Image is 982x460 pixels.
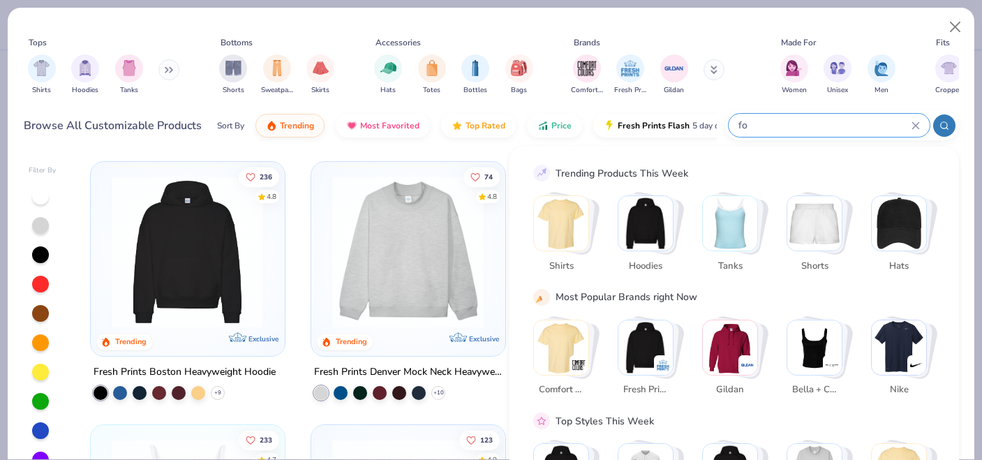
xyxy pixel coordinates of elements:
div: filter for Bottles [461,54,489,96]
button: filter button [505,54,533,96]
img: Gildan [703,320,757,374]
span: 74 [484,173,493,180]
img: Fresh Prints Image [620,58,641,79]
button: filter button [115,54,143,96]
button: Price [527,114,582,138]
span: + 10 [433,388,443,396]
button: Stack Card Button Tanks [702,195,766,279]
span: Shirts [32,85,51,96]
img: Gildan [741,357,754,371]
div: Made For [781,36,816,49]
button: Stack Card Button Hats [871,195,935,279]
img: flash.gif [604,120,615,131]
div: Bottoms [221,36,253,49]
img: Fresh Prints [618,320,673,374]
span: Fresh Prints Flash [618,120,690,131]
img: Tanks Image [121,60,137,76]
button: filter button [935,54,963,96]
button: filter button [418,54,446,96]
button: filter button [261,54,293,96]
button: Trending [255,114,325,138]
div: filter for Women [780,54,808,96]
button: filter button [571,54,603,96]
div: filter for Hats [374,54,402,96]
img: f5d85501-0dbb-4ee4-b115-c08fa3845d83 [325,176,491,328]
div: filter for Totes [418,54,446,96]
img: Hats Image [380,60,396,76]
button: Top Rated [441,114,516,138]
img: a90f7c54-8796-4cb2-9d6e-4e9644cfe0fe [491,176,656,328]
img: trending.gif [266,120,277,131]
div: filter for Shorts [219,54,247,96]
button: filter button [780,54,808,96]
span: Bella + Canvas [791,383,837,397]
img: party_popper.gif [535,290,548,303]
span: Tanks [707,259,752,273]
span: Sweatpants [261,85,293,96]
div: Most Popular Brands right Now [556,290,697,304]
div: Brands [574,36,600,49]
span: Fresh Prints [623,383,668,397]
span: 236 [260,173,272,180]
img: Comfort Colors [572,357,586,371]
div: filter for Cropped [935,54,963,96]
button: Stack Card Button Hoodies [618,195,682,279]
img: Comfort Colors Image [576,58,597,79]
span: Men [875,85,888,96]
img: Bella + Canvas [787,320,842,374]
button: filter button [614,54,646,96]
span: Gildan [707,383,752,397]
span: Hats [380,85,396,96]
div: filter for Shirts [28,54,56,96]
div: filter for Fresh Prints [614,54,646,96]
img: Bella + Canvas [825,357,839,371]
div: filter for Men [868,54,895,96]
button: Stack Card Button Shorts [787,195,851,279]
img: Comfort Colors [534,320,588,374]
span: Top Rated [466,120,505,131]
div: filter for Gildan [660,54,688,96]
div: filter for Sweatpants [261,54,293,96]
button: filter button [71,54,99,96]
div: 4.8 [487,191,497,202]
div: Trending Products This Week [556,165,688,180]
span: Exclusive [248,334,278,343]
span: Unisex [827,85,848,96]
img: Men Image [874,60,889,76]
span: 233 [260,436,272,443]
img: Unisex Image [830,60,846,76]
div: Fits [936,36,950,49]
span: Women [782,85,807,96]
button: Stack Card Button Comfort Colors [533,319,597,402]
div: Tops [29,36,47,49]
img: Shorts Image [225,60,241,76]
span: Shorts [223,85,244,96]
img: Tanks [703,196,757,251]
button: filter button [28,54,56,96]
div: Top Styles This Week [556,413,654,428]
button: Like [459,430,500,450]
div: filter for Unisex [824,54,851,96]
span: Shirts [538,259,583,273]
button: Most Favorited [336,114,430,138]
div: filter for Comfort Colors [571,54,603,96]
img: pink_star.gif [535,415,548,427]
span: Nike [876,383,921,397]
img: Sweatpants Image [269,60,285,76]
span: 5 day delivery [692,118,744,134]
span: Comfort Colors [571,85,603,96]
span: Tanks [120,85,138,96]
span: 123 [480,436,493,443]
img: Hoodies Image [77,60,93,76]
span: Gildan [664,85,684,96]
span: + 9 [214,388,221,396]
span: Bottles [463,85,487,96]
button: Fresh Prints Flash5 day delivery [593,114,754,138]
div: filter for Skirts [306,54,334,96]
div: Fresh Prints Denver Mock Neck Heavyweight Sweatshirt [314,363,503,380]
button: Stack Card Button Shirts [533,195,597,279]
button: filter button [868,54,895,96]
input: Try "T-Shirt" [737,117,912,133]
img: Bags Image [511,60,526,76]
div: Browse All Customizable Products [24,117,202,134]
